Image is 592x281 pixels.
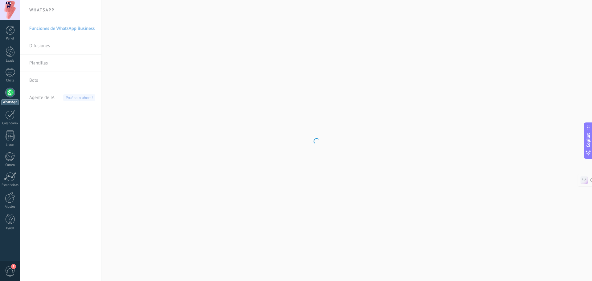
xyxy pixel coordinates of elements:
div: Calendario [1,122,19,126]
div: Chats [1,79,19,83]
div: Listas [1,143,19,147]
div: WhatsApp [1,99,19,105]
div: Ajustes [1,205,19,209]
div: Estadísticas [1,183,19,187]
div: Panel [1,37,19,41]
div: Leads [1,59,19,63]
span: Copilot [585,133,591,147]
div: Ayuda [1,226,19,230]
div: Correo [1,163,19,167]
span: 2 [11,264,16,269]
